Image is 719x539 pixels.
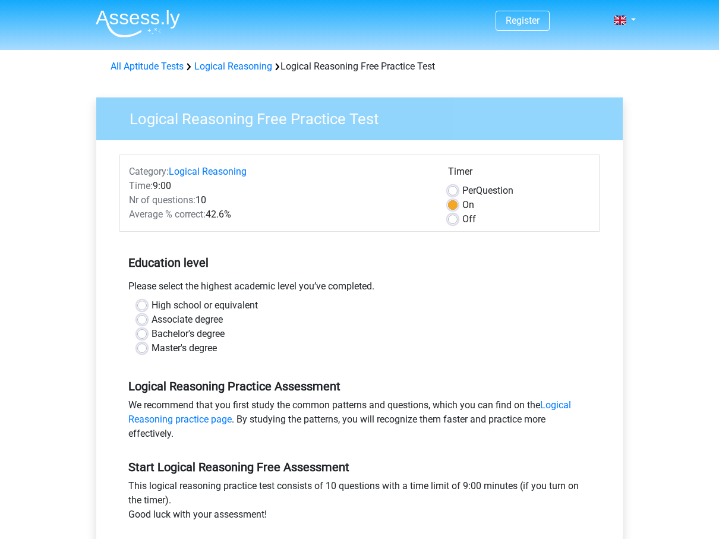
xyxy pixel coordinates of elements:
a: Register [506,15,540,26]
label: High school or equivalent [152,298,258,313]
h3: Logical Reasoning Free Practice Test [115,105,614,128]
span: Category: [129,166,169,177]
label: On [462,198,474,212]
img: Assessly [96,10,180,37]
span: Nr of questions: [129,194,195,206]
div: Please select the highest academic level you’ve completed. [119,279,600,298]
span: Time: [129,180,153,191]
label: Question [462,184,513,198]
h5: Logical Reasoning Practice Assessment [128,379,591,393]
h5: Education level [128,251,591,275]
div: This logical reasoning practice test consists of 10 questions with a time limit of 9:00 minutes (... [119,479,600,527]
div: We recommend that you first study the common patterns and questions, which you can find on the . ... [119,398,600,446]
span: Per [462,185,476,196]
div: 10 [120,193,439,207]
label: Associate degree [152,313,223,327]
label: Master's degree [152,341,217,355]
div: Timer [448,165,590,184]
label: Bachelor's degree [152,327,225,341]
div: 42.6% [120,207,439,222]
span: Average % correct: [129,209,206,220]
div: Logical Reasoning Free Practice Test [106,59,613,74]
label: Off [462,212,476,226]
div: 9:00 [120,179,439,193]
a: All Aptitude Tests [111,61,184,72]
h5: Start Logical Reasoning Free Assessment [128,460,591,474]
a: Logical Reasoning [169,166,247,177]
a: Logical Reasoning [194,61,272,72]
